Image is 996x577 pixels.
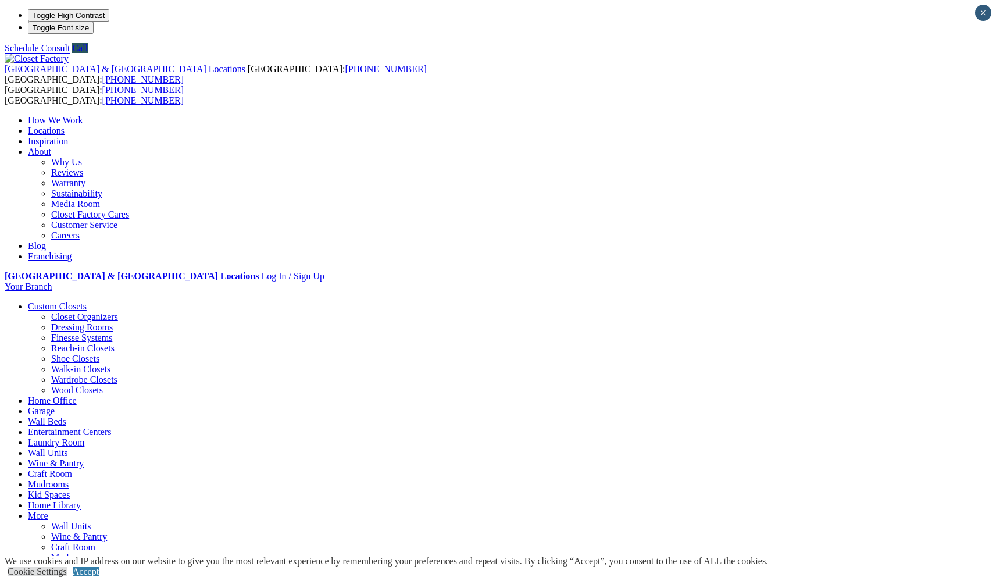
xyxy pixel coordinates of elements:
a: Finesse Systems [51,333,112,343]
span: [GEOGRAPHIC_DATA]: [GEOGRAPHIC_DATA]: [5,85,184,105]
span: Toggle Font size [33,23,89,32]
a: Wardrobe Closets [51,375,117,384]
span: [GEOGRAPHIC_DATA] & [GEOGRAPHIC_DATA] Locations [5,64,245,74]
a: Why Us [51,157,82,167]
a: Call [72,43,88,53]
a: Closet Organizers [51,312,118,322]
span: [GEOGRAPHIC_DATA]: [GEOGRAPHIC_DATA]: [5,64,427,84]
a: Wine & Pantry [28,458,84,468]
a: Entertainment Centers [28,427,112,437]
a: Garage [28,406,55,416]
a: Laundry Room [28,437,84,447]
a: Wall Units [51,521,91,531]
a: Accept [73,567,99,576]
a: Home Library [28,500,81,510]
a: Warranty [51,178,85,188]
a: Locations [28,126,65,136]
a: More menu text will display only on big screen [28,511,48,521]
a: Closet Factory Cares [51,209,129,219]
a: Your Branch [5,282,52,291]
a: [GEOGRAPHIC_DATA] & [GEOGRAPHIC_DATA] Locations [5,64,248,74]
a: How We Work [28,115,83,125]
a: Wood Closets [51,385,103,395]
a: Cookie Settings [8,567,67,576]
a: Reach-in Closets [51,343,115,353]
a: Sustainability [51,188,102,198]
a: Mudrooms [28,479,69,489]
a: Franchising [28,251,72,261]
a: Craft Room [51,542,95,552]
a: Schedule Consult [5,43,70,53]
a: [PHONE_NUMBER] [102,95,184,105]
a: Mudrooms [51,553,92,562]
a: Blog [28,241,46,251]
a: Log In / Sign Up [261,271,324,281]
a: Wall Units [28,448,67,458]
button: Toggle High Contrast [28,9,109,22]
a: Wine & Pantry [51,532,107,542]
a: Inspiration [28,136,68,146]
a: Custom Closets [28,301,87,311]
a: Careers [51,230,80,240]
div: We use cookies and IP address on our website to give you the most relevant experience by remember... [5,556,768,567]
a: Walk-in Closets [51,364,110,374]
a: Media Room [51,199,100,209]
a: About [28,147,51,156]
a: Dressing Rooms [51,322,113,332]
a: Wall Beds [28,416,66,426]
a: Customer Service [51,220,117,230]
a: Craft Room [28,469,72,479]
a: [GEOGRAPHIC_DATA] & [GEOGRAPHIC_DATA] Locations [5,271,259,281]
a: [PHONE_NUMBER] [345,64,426,74]
a: Home Office [28,396,77,405]
a: Shoe Closets [51,354,99,364]
a: Kid Spaces [28,490,70,500]
a: Reviews [51,168,83,177]
a: [PHONE_NUMBER] [102,74,184,84]
img: Closet Factory [5,54,69,64]
a: [PHONE_NUMBER] [102,85,184,95]
button: Close [975,5,991,21]
button: Toggle Font size [28,22,94,34]
span: Toggle High Contrast [33,11,105,20]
